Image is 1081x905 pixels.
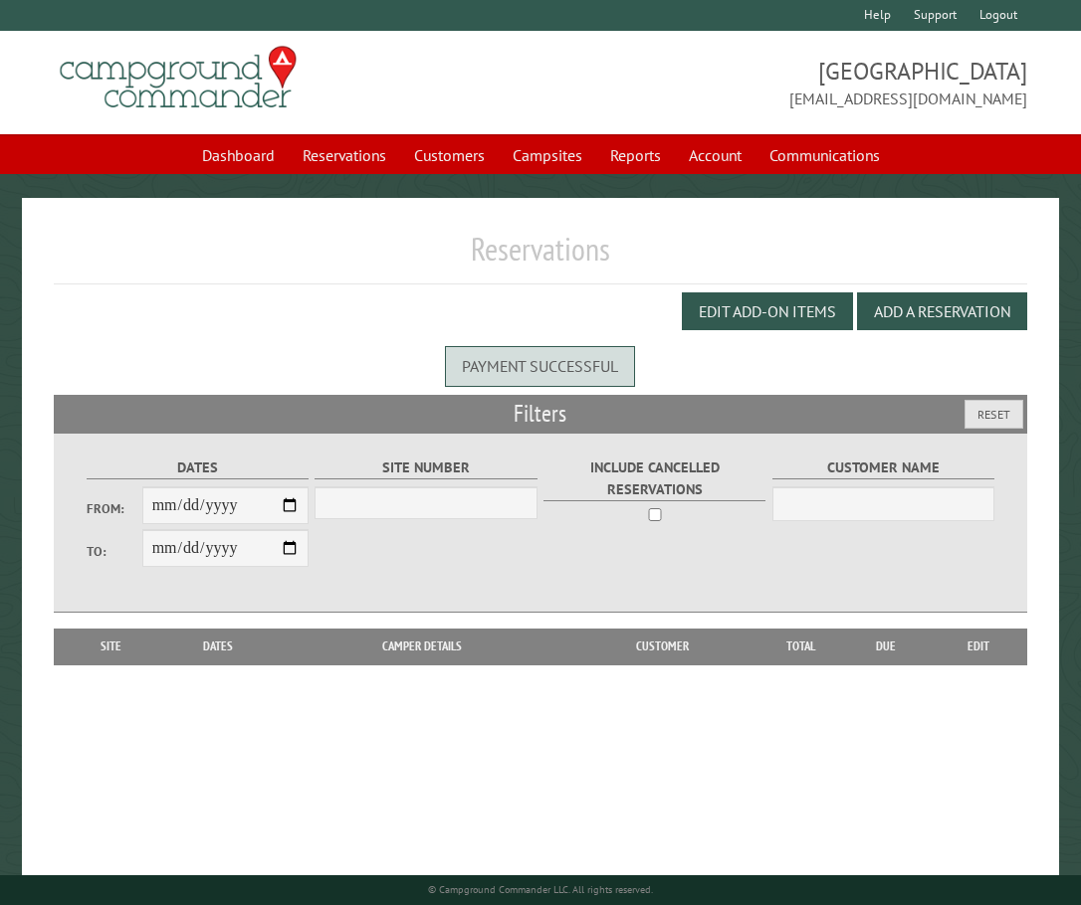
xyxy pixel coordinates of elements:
[54,395,1026,433] h2: Filters
[540,55,1027,110] span: [GEOGRAPHIC_DATA] [EMAIL_ADDRESS][DOMAIN_NAME]
[157,629,280,664] th: Dates
[54,39,303,116] img: Campground Commander
[428,883,653,896] small: © Campground Commander LLC. All rights reserved.
[280,629,564,664] th: Camper Details
[445,346,635,386] div: Payment successful
[965,400,1023,429] button: Reset
[315,456,537,479] label: Site Number
[841,629,931,664] th: Due
[772,456,994,479] label: Customer Name
[564,629,761,664] th: Customer
[291,136,398,174] a: Reservations
[501,136,594,174] a: Campsites
[87,499,142,518] label: From:
[757,136,892,174] a: Communications
[54,230,1026,284] h1: Reservations
[857,292,1027,330] button: Add a Reservation
[761,629,841,664] th: Total
[677,136,754,174] a: Account
[598,136,673,174] a: Reports
[64,629,157,664] th: Site
[543,456,765,500] label: Include Cancelled Reservations
[87,542,142,561] label: To:
[87,456,309,479] label: Dates
[402,136,497,174] a: Customers
[931,629,1027,664] th: Edit
[190,136,287,174] a: Dashboard
[682,292,853,330] button: Edit Add-on Items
